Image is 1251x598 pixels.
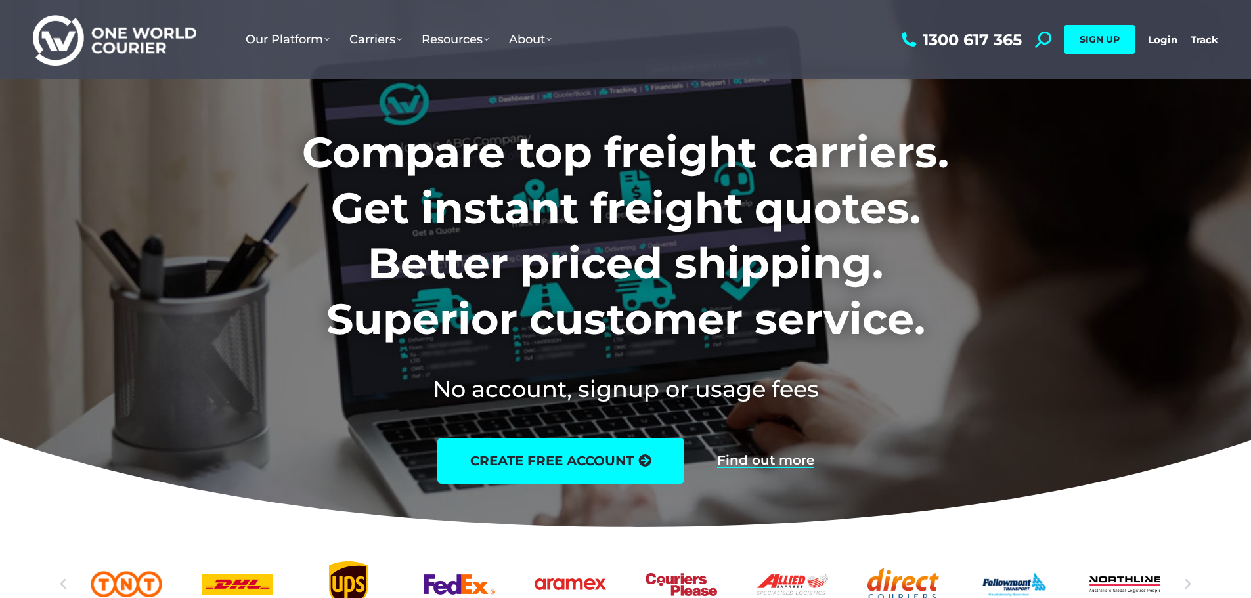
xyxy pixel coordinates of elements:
h1: Compare top freight carriers. Get instant freight quotes. Better priced shipping. Superior custom... [215,125,1036,347]
a: create free account [437,438,684,484]
a: 1300 617 365 [898,32,1022,48]
a: Login [1148,33,1177,46]
img: One World Courier [33,13,196,66]
span: SIGN UP [1080,33,1120,45]
h2: No account, signup or usage fees [215,373,1036,405]
a: Find out more [717,454,814,468]
a: Our Platform [236,19,340,60]
span: Carriers [349,32,402,47]
span: About [509,32,552,47]
span: Resources [422,32,489,47]
span: Our Platform [246,32,330,47]
a: Resources [412,19,499,60]
a: SIGN UP [1064,25,1135,54]
a: Track [1191,33,1218,46]
a: Carriers [340,19,412,60]
a: About [499,19,561,60]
